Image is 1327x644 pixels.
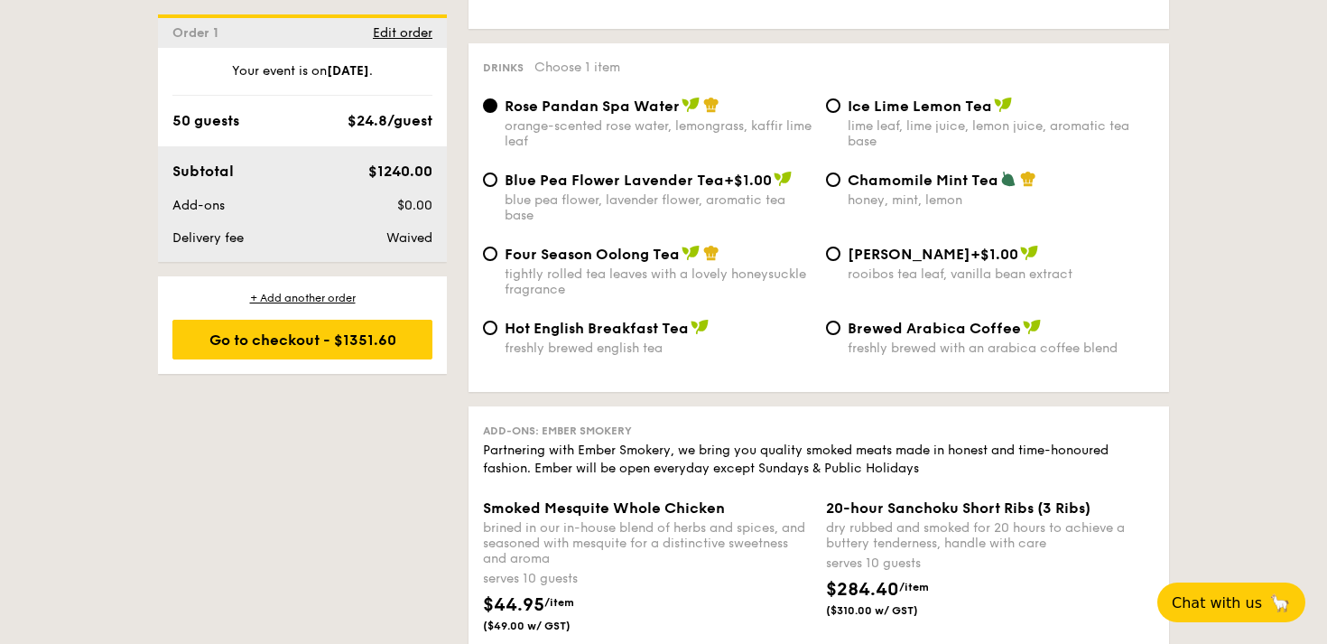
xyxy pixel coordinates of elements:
span: Subtotal [172,163,234,180]
span: Delivery fee [172,230,244,246]
span: +$1.00 [970,246,1018,263]
img: icon-vegan.f8ff3823.svg [682,245,700,261]
div: blue pea flower, lavender flower, aromatic tea base [505,192,812,223]
div: serves 10 guests [483,570,812,588]
div: $24.8/guest [348,110,432,132]
span: 🦙 [1269,593,1291,613]
span: /item [544,596,574,609]
img: icon-vegan.f8ff3823.svg [1023,319,1041,335]
div: lime leaf, lime juice, lemon juice, aromatic tea base [848,118,1155,149]
span: ($310.00 w/ GST) [826,603,949,618]
img: icon-chef-hat.a58ddaea.svg [703,97,719,113]
div: brined in our in-house blend of herbs and spices, and seasoned with mesquite for a distinctive sw... [483,520,812,566]
span: Blue Pea Flower Lavender Tea [505,172,724,189]
span: 20-hour Sanchoku Short Ribs (3 Ribs) [826,499,1090,517]
span: Smoked Mesquite Whole Chicken [483,499,725,517]
span: ($49.00 w/ GST) [483,619,606,633]
strong: [DATE] [327,63,369,79]
span: Hot English Breakfast Tea [505,320,689,337]
div: + Add another order [172,291,432,305]
div: dry rubbed and smoked for 20 hours to achieve a buttery tenderness, handle with care [826,520,1155,551]
input: Hot English Breakfast Teafreshly brewed english tea [483,321,497,335]
span: $0.00 [397,198,432,213]
span: Brewed Arabica Coffee [848,320,1021,337]
span: $284.40 [826,579,899,601]
span: Edit order [373,25,432,41]
div: rooibos tea leaf, vanilla bean extract [848,266,1155,282]
div: freshly brewed with an arabica coffee blend [848,341,1155,356]
span: +$1.00 [724,172,772,189]
span: Add-ons [172,198,225,213]
img: icon-vegan.f8ff3823.svg [1020,245,1038,261]
input: Ice Lime Lemon Tealime leaf, lime juice, lemon juice, aromatic tea base [826,98,840,113]
span: [PERSON_NAME] [848,246,970,263]
img: icon-chef-hat.a58ddaea.svg [1020,171,1036,187]
span: Chamomile Mint Tea [848,172,998,189]
img: icon-vegan.f8ff3823.svg [774,171,792,187]
span: /item [899,581,929,593]
img: icon-chef-hat.a58ddaea.svg [703,245,719,261]
span: Rose Pandan Spa Water [505,98,680,115]
span: $1240.00 [368,163,432,180]
input: Blue Pea Flower Lavender Tea+$1.00blue pea flower, lavender flower, aromatic tea base [483,173,497,187]
span: Add-ons: Ember Smokery [483,425,632,437]
div: 50 guests [172,110,239,132]
div: Your event is on . [172,62,432,96]
span: Order 1 [172,25,226,41]
input: Four Season Oolong Teatightly rolled tea leaves with a lovely honeysuckle fragrance [483,247,497,261]
span: Drinks [483,61,524,74]
span: Chat with us [1172,594,1262,611]
span: Four Season Oolong Tea [505,246,680,263]
img: icon-vegan.f8ff3823.svg [682,97,700,113]
div: freshly brewed english tea [505,341,812,356]
input: Rose Pandan Spa Waterorange-scented rose water, lemongrass, kaffir lime leaf [483,98,497,113]
div: tightly rolled tea leaves with a lovely honeysuckle fragrance [505,266,812,297]
div: orange-scented rose water, lemongrass, kaffir lime leaf [505,118,812,149]
input: Chamomile Mint Teahoney, mint, lemon [826,173,840,187]
span: $44.95 [483,594,544,616]
div: serves 10 guests [826,555,1155,573]
div: Go to checkout - $1351.60 [172,320,432,359]
img: icon-vegan.f8ff3823.svg [691,319,709,335]
span: Waived [386,230,432,246]
div: honey, mint, lemon [848,192,1155,208]
img: icon-vegan.f8ff3823.svg [994,97,1012,113]
img: icon-vegetarian.fe4039eb.svg [1000,171,1016,187]
input: [PERSON_NAME]+$1.00rooibos tea leaf, vanilla bean extract [826,247,840,261]
span: Choose 1 item [534,60,620,75]
input: Brewed Arabica Coffeefreshly brewed with an arabica coffee blend [826,321,840,335]
div: Partnering with Ember Smokery, we bring you quality smoked meats made in honest and time-honoured... [483,442,1155,478]
button: Chat with us🦙 [1157,583,1305,622]
span: Ice Lime Lemon Tea [848,98,992,115]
